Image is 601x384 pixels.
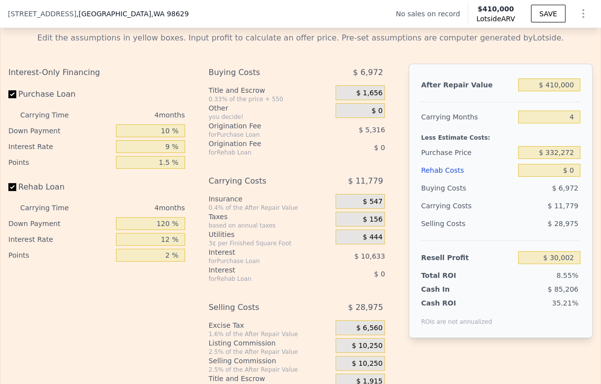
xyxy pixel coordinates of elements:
div: Insurance [209,194,332,204]
div: Carrying Months [421,108,514,126]
span: $ 11,779 [348,172,383,190]
div: Less Estimate Costs: [421,126,580,144]
div: for Purchase Loan [209,257,312,265]
div: for Purchase Loan [209,131,312,139]
div: Buying Costs [421,179,514,197]
div: ROIs are not annualized [421,308,492,326]
div: 2.5% of the After Repair Value [209,348,332,356]
span: $ 11,779 [548,202,578,210]
div: Interest Rate [8,139,112,154]
div: Origination Fee [209,139,312,149]
input: Rehab Loan [8,183,16,191]
div: Carrying Time [20,200,80,216]
div: for Rehab Loan [209,275,312,283]
div: Taxes [209,212,332,222]
div: Cash In [421,284,479,294]
div: Buying Costs [209,64,312,81]
span: , [GEOGRAPHIC_DATA] [76,9,189,19]
div: After Repair Value [421,76,514,94]
span: $ 6,972 [552,184,578,192]
div: Resell Profit [421,249,514,267]
span: $ 1,656 [356,89,382,98]
span: $ 10,633 [354,252,385,260]
span: $ 5,316 [359,126,385,134]
span: $410,000 [478,5,514,13]
div: Purchase Price [421,144,514,161]
span: Lotside ARV [476,14,515,24]
div: Down Payment [8,123,112,139]
span: [STREET_ADDRESS] [8,9,76,19]
div: 4 months [84,200,185,216]
span: , WA 98629 [151,10,188,18]
div: Interest [209,247,312,257]
span: $ 156 [363,215,382,224]
span: $ 10,250 [352,359,382,368]
div: Interest Rate [8,231,112,247]
div: Carrying Time [20,107,80,123]
button: Show Options [573,4,593,24]
span: 8.55% [557,271,578,279]
div: 2.5% of the After Repair Value [209,366,332,374]
input: Purchase Loan [8,90,16,98]
span: $ 28,975 [548,220,578,228]
div: Edit the assumptions in yellow boxes. Input profit to calculate an offer price. Pre-set assumptio... [8,32,593,44]
div: Interest [209,265,312,275]
label: Purchase Loan [8,85,112,103]
div: Excise Tax [209,320,332,330]
div: 1.6% of the After Repair Value [209,330,332,338]
button: SAVE [531,5,565,23]
div: Other [209,103,332,113]
div: Selling Costs [209,299,312,316]
div: Points [8,154,112,170]
div: Utilities [209,230,332,239]
div: Points [8,247,112,263]
div: Rehab Costs [421,161,514,179]
div: Interest-Only Financing [8,64,185,81]
div: 0.4% of the After Repair Value [209,204,332,212]
div: Carrying Costs [421,197,479,215]
span: $ 0 [374,144,385,152]
div: you decide! [209,113,332,121]
div: Selling Commission [209,356,332,366]
div: Listing Commission [209,338,332,348]
span: $ 0 [374,270,385,278]
div: based on annual taxes [209,222,332,230]
div: Selling Costs [421,215,514,232]
div: Total ROI [421,270,479,280]
span: $ 6,972 [353,64,383,81]
div: Origination Fee [209,121,312,131]
div: 4 months [84,107,185,123]
div: Title and Escrow [209,374,332,384]
span: $ 28,975 [348,299,383,316]
span: $ 85,206 [548,285,578,293]
span: 35.21% [552,299,578,307]
div: Down Payment [8,216,112,231]
span: $ 6,560 [356,324,382,333]
div: for Rehab Loan [209,149,312,156]
div: Carrying Costs [209,172,312,190]
span: $ 0 [372,107,382,115]
span: $ 547 [363,197,382,206]
span: $ 444 [363,233,382,242]
span: $ 10,250 [352,342,382,350]
div: Title and Escrow [209,85,332,95]
div: Cash ROI [421,298,492,308]
label: Rehab Loan [8,178,112,196]
div: No sales on record [396,9,468,19]
div: 3¢ per Finished Square Foot [209,239,332,247]
div: 0.33% of the price + 550 [209,95,332,103]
